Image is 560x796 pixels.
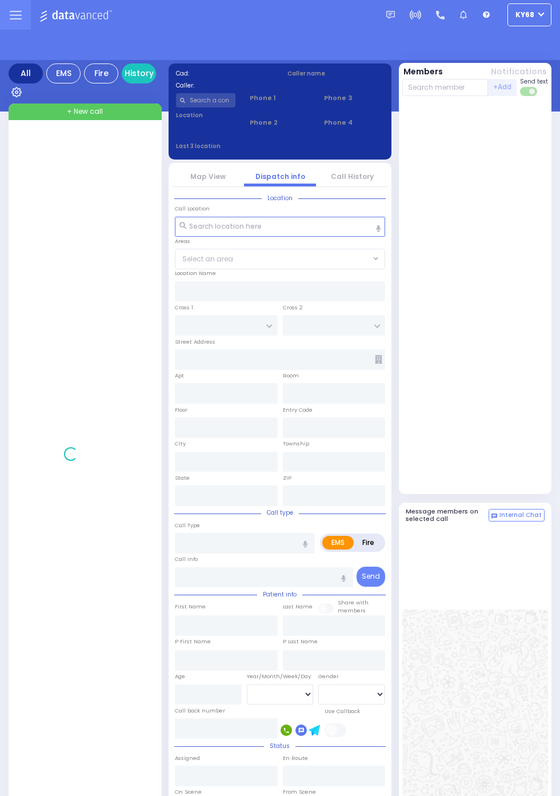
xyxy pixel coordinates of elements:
[250,93,310,103] span: Phone 1
[491,66,547,78] button: Notifications
[175,372,184,380] label: Apt
[84,63,118,83] div: Fire
[175,707,225,715] label: Call back number
[175,672,185,680] label: Age
[175,338,215,346] label: Street Address
[182,254,233,264] span: Select an area
[250,118,310,128] span: Phone 2
[176,81,273,90] label: Caller:
[175,522,200,530] label: Call Type
[520,86,538,97] label: Turn off text
[357,567,385,587] button: Send
[403,66,443,78] button: Members
[122,63,156,83] a: History
[175,217,385,237] input: Search location here
[402,79,489,96] input: Search member
[325,707,360,715] label: Use Callback
[261,508,299,517] span: Call type
[175,205,210,213] label: Call Location
[386,11,395,19] img: message.svg
[46,63,81,83] div: EMS
[283,754,308,762] label: En Route
[489,509,545,522] button: Internal Chat
[67,106,103,117] span: + New call
[324,118,384,128] span: Phone 4
[375,355,382,364] span: Other building occupants
[318,672,339,680] label: Gender
[175,788,202,796] label: On Scene
[175,555,198,563] label: Call Info
[175,638,211,646] label: P First Name
[520,77,548,86] span: Send text
[255,172,305,181] a: Dispatch info
[287,69,385,78] label: Caller name
[283,304,303,312] label: Cross 2
[9,63,43,83] div: All
[283,440,309,448] label: Township
[515,10,534,20] span: ky68
[190,172,226,181] a: Map View
[507,3,551,26] button: ky68
[262,194,298,202] span: Location
[338,607,366,614] span: members
[176,142,281,150] label: Last 3 location
[283,474,291,482] label: ZIP
[324,93,384,103] span: Phone 3
[176,111,236,120] label: Location
[175,754,200,762] label: Assigned
[499,511,542,519] span: Internal Chat
[491,514,497,519] img: comment-alt.png
[176,93,236,108] input: Search a contact
[331,172,374,181] a: Call History
[406,508,489,523] h5: Message members on selected call
[175,474,190,482] label: State
[175,269,216,277] label: Location Name
[283,638,318,646] label: P Last Name
[39,8,115,22] img: Logo
[322,536,354,550] label: EMS
[353,536,383,550] label: Fire
[283,603,313,611] label: Last Name
[175,406,187,414] label: Floor
[257,590,302,599] span: Patient info
[175,237,190,245] label: Areas
[283,406,313,414] label: Entry Code
[283,372,299,380] label: Room
[338,599,369,606] small: Share with
[175,304,193,312] label: Cross 1
[247,672,314,680] div: Year/Month/Week/Day
[283,788,316,796] label: From Scene
[175,603,206,611] label: First Name
[176,69,273,78] label: Cad:
[264,742,295,750] span: Status
[175,440,186,448] label: City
